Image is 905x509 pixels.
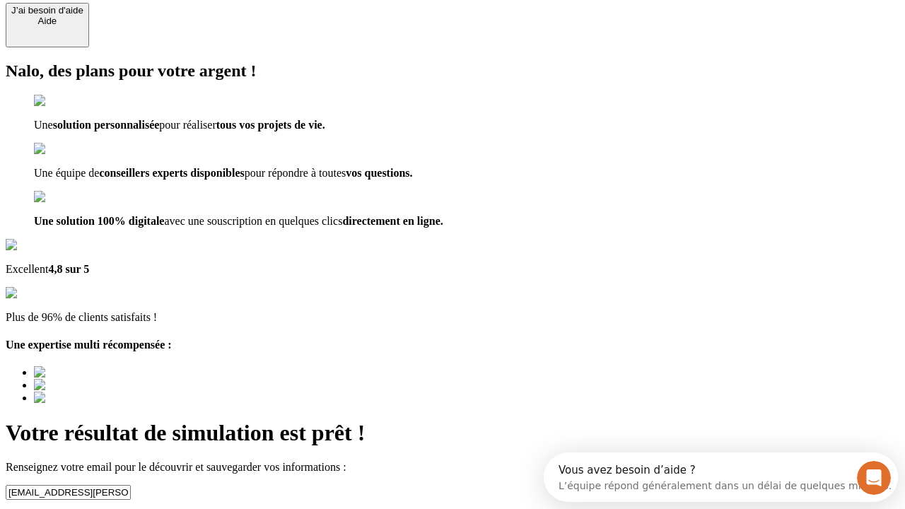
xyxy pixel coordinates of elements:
span: Une équipe de [34,167,99,179]
span: conseillers experts disponibles [99,167,244,179]
span: 4,8 sur 5 [48,263,89,275]
p: Plus de 96% de clients satisfaits ! [6,311,899,324]
h2: Nalo, des plans pour votre argent ! [6,62,899,81]
span: solution personnalisée [53,119,160,131]
button: J’ai besoin d'aideAide [6,3,89,47]
img: Best savings advice award [34,379,165,392]
span: Excellent [6,263,48,275]
iframe: Intercom live chat discovery launcher [544,452,898,502]
div: L’équipe répond généralement dans un délai de quelques minutes. [15,23,348,38]
h1: Votre résultat de simulation est prêt ! [6,420,899,446]
img: checkmark [34,143,95,156]
span: Une solution 100% digitale [34,215,164,227]
img: Best savings advice award [34,392,165,404]
span: avec une souscription en quelques clics [164,215,342,227]
input: Email [6,485,131,500]
img: reviews stars [6,287,76,300]
img: checkmark [34,95,95,107]
div: Ouvrir le Messenger Intercom [6,6,390,45]
img: Best savings advice award [34,366,165,379]
div: J’ai besoin d'aide [11,5,83,16]
span: directement en ligne. [342,215,443,227]
p: Renseignez votre email pour le découvrir et sauvegarder vos informations : [6,461,899,474]
span: pour réaliser [159,119,216,131]
div: Aide [11,16,83,26]
iframe: Intercom live chat [857,461,891,495]
span: tous vos projets de vie. [216,119,325,131]
span: vos questions. [346,167,412,179]
span: pour répondre à toutes [245,167,346,179]
div: Vous avez besoin d’aide ? [15,12,348,23]
h4: Une expertise multi récompensée : [6,339,899,351]
span: Une [34,119,53,131]
img: checkmark [34,191,95,204]
img: Google Review [6,239,88,252]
